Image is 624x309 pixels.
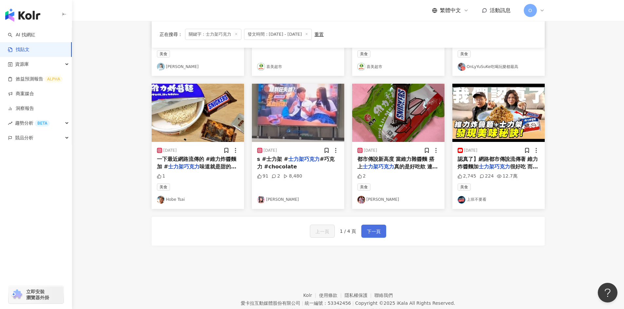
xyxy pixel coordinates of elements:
[8,32,35,38] a: searchAI 找網紅
[15,116,50,130] span: 趨勢分析
[8,105,34,112] a: 洞察報告
[157,63,165,71] img: KOL Avatar
[314,32,324,37] div: 重置
[252,84,344,142] img: post-image
[157,50,170,58] span: 美食
[9,286,64,303] a: chrome extension立即安裝 瀏覽器外掛
[528,7,532,14] span: O
[357,173,366,180] div: 2
[340,229,356,234] span: 1 / 4 頁
[458,50,471,58] span: 美食
[355,300,455,306] div: Copyright © 2025 All Rights Reserved.
[163,148,177,153] div: [DATE]
[357,183,370,191] span: 美食
[257,63,265,71] img: KOL Avatar
[361,225,386,238] button: 下一頁
[160,32,182,37] span: 正在搜尋 ：
[357,63,439,71] a: KOL Avatar喜美超市
[319,293,345,298] a: 使用條款
[364,148,377,153] div: [DATE]
[397,300,408,306] a: iKala
[185,29,241,40] span: 關鍵字：士力架巧克力
[303,293,319,298] a: Kolr
[458,173,476,180] div: 2,745
[345,293,375,298] a: 隱私權保護
[152,84,244,142] img: post-image
[168,163,199,170] mark: 士力架巧克力
[598,283,617,302] iframe: Help Scout Beacon - Open
[357,163,438,184] span: 真的是好吃欸 連孩子都說讚 吃了兩大碗 經過人體實驗 這樣的組合是好吃的
[464,148,478,153] div: [DATE]
[458,156,538,169] span: 認真了】網路都市傳說流傳著 維力炸醬麵加
[15,130,33,145] span: 競品分析
[283,173,302,180] div: 8,480
[157,196,239,204] a: KOL AvatarHobe Tsai
[272,173,280,180] div: 2
[257,63,339,71] a: KOL Avatar喜美超市
[264,148,277,153] div: [DATE]
[357,50,370,58] span: 美食
[241,300,300,306] div: 愛卡拉互動媒體股份有限公司
[374,293,393,298] a: 聯絡我們
[352,84,444,142] img: post-image
[363,163,394,170] mark: 士力架巧克力
[257,196,265,204] img: KOL Avatar
[458,63,539,71] a: KOL AvatarOnLyYuSuKe吃喝玩樂都最高
[157,63,239,71] a: KOL Avatar[PERSON_NAME]
[288,156,320,162] mark: 士力架巧克力
[8,91,34,97] a: 商案媒合
[357,196,365,204] img: KOL Avatar
[352,300,354,306] span: |
[305,300,351,306] div: 統一編號：53342456
[480,173,494,180] div: 224
[35,120,50,127] div: BETA
[440,7,461,14] span: 繁體中文
[8,121,12,126] span: rise
[8,46,29,53] a: 找貼文
[157,156,236,169] span: 一下最近網路流傳的 #維力炸醬麵 加 #
[452,84,545,142] img: post-image
[157,196,165,204] img: KOL Avatar
[5,9,40,22] img: logo
[458,196,539,204] a: KOL Avatar上班不要看
[257,196,339,204] a: KOL Avatar[PERSON_NAME]
[490,7,511,13] span: 活動訊息
[15,57,29,72] span: 資源庫
[357,63,365,71] img: KOL Avatar
[458,196,465,204] img: KOL Avatar
[367,228,381,235] span: 下一頁
[257,156,288,162] span: s #士力架 #
[157,173,165,180] div: 1
[497,173,517,180] div: 12.7萬
[458,183,471,191] span: 美食
[310,225,335,238] button: 上一頁
[257,173,269,180] div: 91
[244,29,312,40] span: 發文時間：[DATE] - [DATE]
[302,300,303,306] span: |
[458,63,465,71] img: KOL Avatar
[257,156,335,169] span: #巧克力 #chocolate
[10,289,23,300] img: chrome extension
[8,76,63,82] a: 效益預測報告ALPHA
[357,196,439,204] a: KOL Avatar[PERSON_NAME]
[26,289,49,300] span: 立即安裝 瀏覽器外掛
[157,183,170,191] span: 美食
[479,163,510,170] mark: 士力架巧克力
[357,156,434,169] span: 都市傳說新高度 當維力雜醬麵 搭上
